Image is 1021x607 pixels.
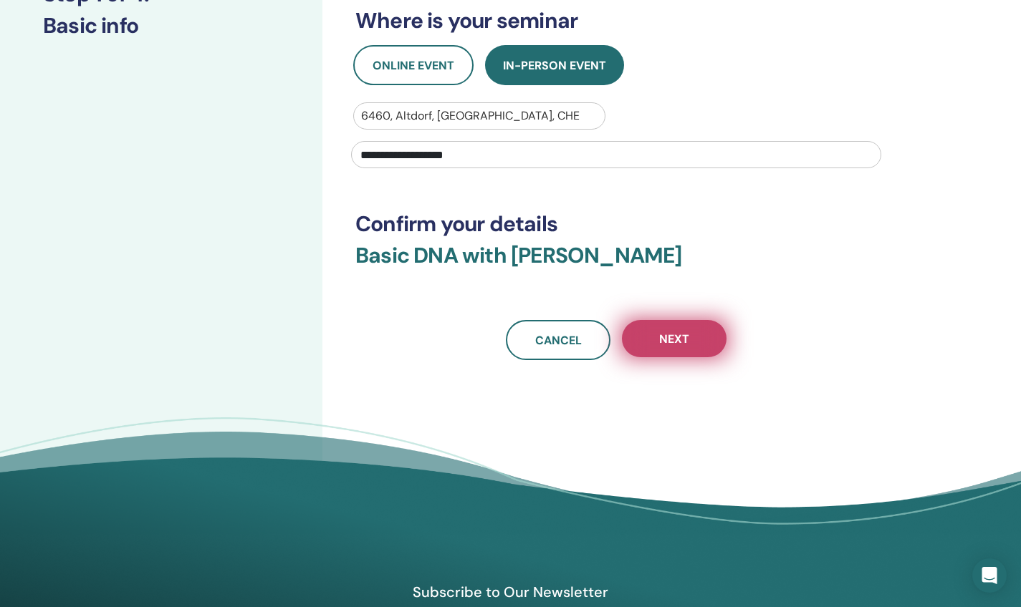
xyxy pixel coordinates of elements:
h3: Basic info [43,13,279,39]
button: Online Event [353,45,474,85]
button: Next [622,320,727,357]
span: Next [659,331,689,346]
h3: Where is your seminar [355,8,877,34]
span: Cancel [535,333,582,348]
h3: Confirm your details [355,211,877,237]
h3: Basic DNA with [PERSON_NAME] [355,243,877,286]
a: Cancel [506,320,610,360]
div: Open Intercom Messenger [972,558,1007,593]
span: Online Event [373,58,454,73]
h4: Subscribe to Our Newsletter [345,583,676,601]
span: In-Person Event [503,58,606,73]
button: In-Person Event [485,45,624,85]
